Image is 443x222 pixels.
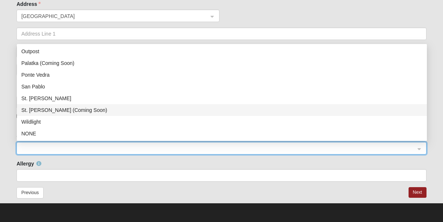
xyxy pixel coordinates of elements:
input: City [16,63,219,76]
div: NONE [21,130,422,138]
label: Campus [16,133,40,140]
div: Wildlight [17,116,427,128]
button: Next [409,187,427,198]
span: United States [21,12,202,20]
div: Outpost [21,47,422,55]
div: St. [PERSON_NAME] [21,94,422,102]
label: Allergy [16,160,41,167]
div: San Pablo [21,83,422,91]
div: St. Johns [17,92,427,104]
input: Address Line 2 [16,46,427,58]
div: Palatka (Coming Soon) [17,57,427,69]
div: Wildlight [21,118,422,126]
div: San Pablo [17,81,427,92]
div: Ponte Vedra [21,71,422,79]
div: Ponte Vedra [17,69,427,81]
label: Address [16,0,41,8]
div: St. [PERSON_NAME] (Coming Soon) [21,106,422,114]
input: Address Line 1 [16,28,427,40]
label: Mobile Phone [16,87,53,94]
div: Outpost [17,46,427,57]
input: Give your consent to receive SMS messages by simply checking the box. [16,114,21,119]
button: Previous [16,187,44,199]
div: NONE [17,128,427,139]
div: St. Augustine (Coming Soon) [17,104,427,116]
div: Palatka (Coming Soon) [21,59,422,67]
